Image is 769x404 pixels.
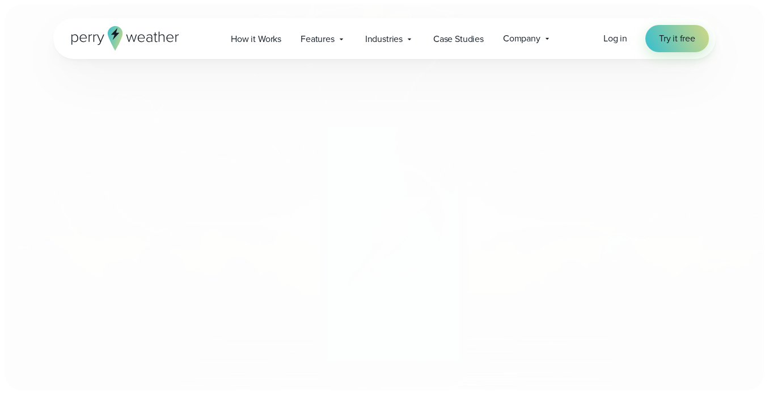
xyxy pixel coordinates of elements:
[603,32,627,45] a: Log in
[231,32,281,46] span: How it Works
[424,27,493,51] a: Case Studies
[365,32,403,46] span: Industries
[433,32,484,46] span: Case Studies
[503,32,540,45] span: Company
[221,27,291,51] a: How it Works
[301,32,335,46] span: Features
[645,25,709,52] a: Try it free
[659,32,695,45] span: Try it free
